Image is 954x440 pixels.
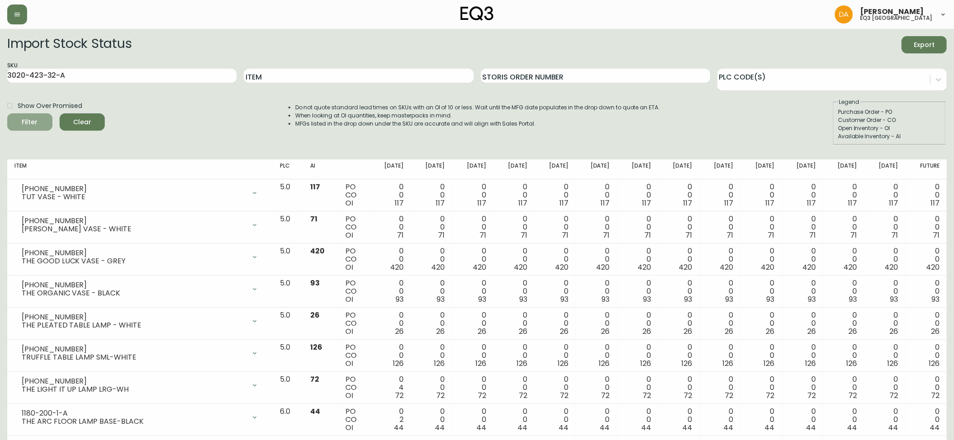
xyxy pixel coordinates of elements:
[624,215,651,239] div: 0 0
[830,183,857,207] div: 0 0
[902,36,947,53] button: Export
[22,249,246,257] div: [PHONE_NUMBER]
[848,326,857,337] span: 26
[459,183,486,207] div: 0 0
[602,294,610,304] span: 93
[665,343,692,368] div: 0 0
[345,230,353,240] span: OI
[860,15,932,21] h5: eq3 [GEOGRAPHIC_DATA]
[273,372,303,404] td: 5.0
[624,375,651,400] div: 0 0
[501,375,527,400] div: 0 0
[22,281,246,289] div: [PHONE_NUMBER]
[501,215,527,239] div: 0 0
[475,358,486,369] span: 126
[681,358,692,369] span: 126
[479,230,486,240] span: 71
[684,326,692,337] span: 26
[22,217,246,225] div: [PHONE_NUMBER]
[601,390,610,401] span: 72
[931,198,940,208] span: 117
[885,262,898,272] span: 420
[473,262,486,272] span: 420
[684,390,692,401] span: 72
[345,294,353,304] span: OI
[22,345,246,353] div: [PHONE_NUMBER]
[849,294,857,304] span: 93
[493,159,535,179] th: [DATE]
[871,343,898,368] div: 0 0
[830,343,857,368] div: 0 0
[390,262,404,272] span: 420
[890,390,898,401] span: 72
[303,159,338,179] th: AI
[418,279,445,304] div: 0 0
[846,358,857,369] span: 126
[395,198,404,208] span: 117
[14,311,265,331] div: [PHONE_NUMBER]THE PLEATED TABLE LAMP - WHITE
[725,326,733,337] span: 26
[596,262,610,272] span: 420
[807,390,816,401] span: 72
[370,159,411,179] th: [DATE]
[377,247,404,271] div: 0 0
[560,326,568,337] span: 26
[848,390,857,401] span: 72
[418,183,445,207] div: 0 0
[807,326,816,337] span: 26
[310,246,325,256] span: 420
[542,311,568,336] div: 0 0
[345,390,353,401] span: OI
[22,289,246,297] div: THE ORGANIC VASE - BLACK
[461,6,494,21] img: logo
[310,278,320,288] span: 93
[871,375,898,400] div: 0 0
[14,343,265,363] div: [PHONE_NUMBER]TRUFFLE TABLE LAMP SML-WHITE
[748,407,774,432] div: 0 0
[722,358,733,369] span: 126
[809,230,816,240] span: 71
[395,326,404,337] span: 26
[838,98,860,106] legend: Legend
[535,159,576,179] th: [DATE]
[823,159,864,179] th: [DATE]
[459,215,486,239] div: 0 0
[583,407,610,432] div: 0 0
[345,358,353,369] span: OI
[748,279,774,304] div: 0 0
[905,159,947,179] th: Future
[418,247,445,271] div: 0 0
[707,311,733,336] div: 0 0
[830,247,857,271] div: 0 0
[22,257,246,265] div: THE GOOD LUCK VASE - GREY
[850,230,857,240] span: 71
[665,247,692,271] div: 0 0
[599,358,610,369] span: 126
[519,294,527,304] span: 93
[542,407,568,432] div: 0 0
[418,343,445,368] div: 0 0
[345,326,353,337] span: OI
[768,230,775,240] span: 71
[501,343,527,368] div: 0 0
[748,215,774,239] div: 0 0
[871,407,898,432] div: 0 0
[514,262,527,272] span: 420
[310,310,320,320] span: 26
[345,262,353,272] span: OI
[459,375,486,400] div: 0 0
[452,159,493,179] th: [DATE]
[748,247,774,271] div: 0 0
[432,262,445,272] span: 420
[789,215,816,239] div: 0 0
[436,390,445,401] span: 72
[478,326,486,337] span: 26
[912,215,940,239] div: 0 0
[560,390,568,401] span: 72
[501,183,527,207] div: 0 0
[345,198,353,208] span: OI
[310,374,319,384] span: 72
[345,407,363,432] div: PO CO
[14,279,265,299] div: [PHONE_NUMBER]THE ORGANIC VASE - BLACK
[830,279,857,304] div: 0 0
